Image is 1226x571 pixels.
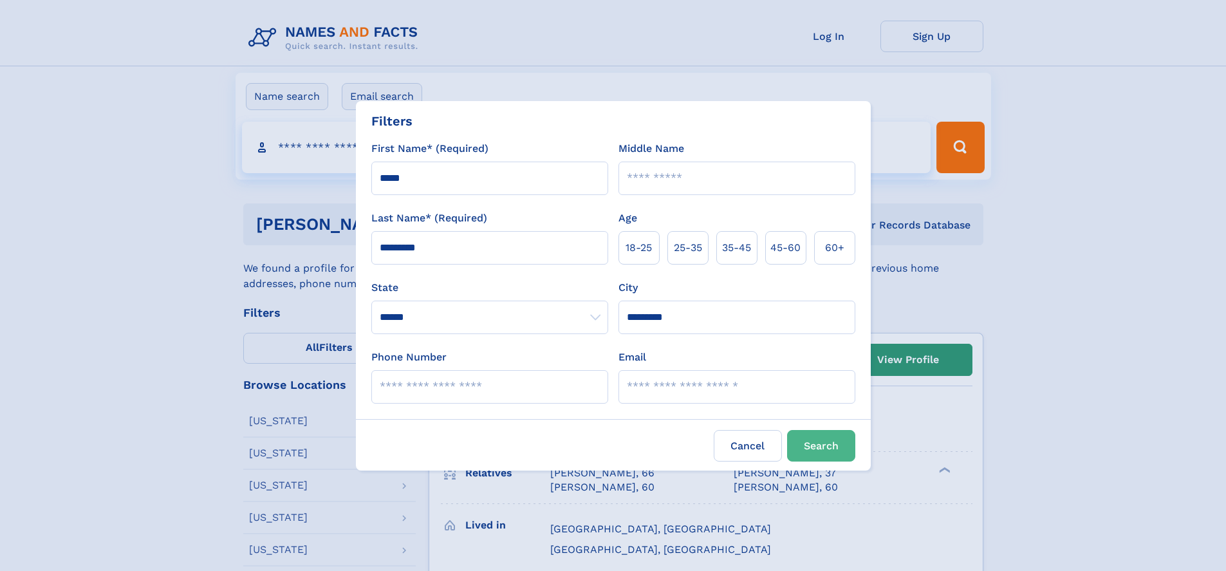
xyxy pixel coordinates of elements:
[371,111,413,131] div: Filters
[371,211,487,226] label: Last Name* (Required)
[674,240,702,256] span: 25‑35
[618,350,646,365] label: Email
[722,240,751,256] span: 35‑45
[618,141,684,156] label: Middle Name
[618,280,638,295] label: City
[714,430,782,462] label: Cancel
[371,350,447,365] label: Phone Number
[825,240,844,256] span: 60+
[618,211,637,226] label: Age
[626,240,652,256] span: 18‑25
[371,280,608,295] label: State
[371,141,488,156] label: First Name* (Required)
[770,240,801,256] span: 45‑60
[787,430,855,462] button: Search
